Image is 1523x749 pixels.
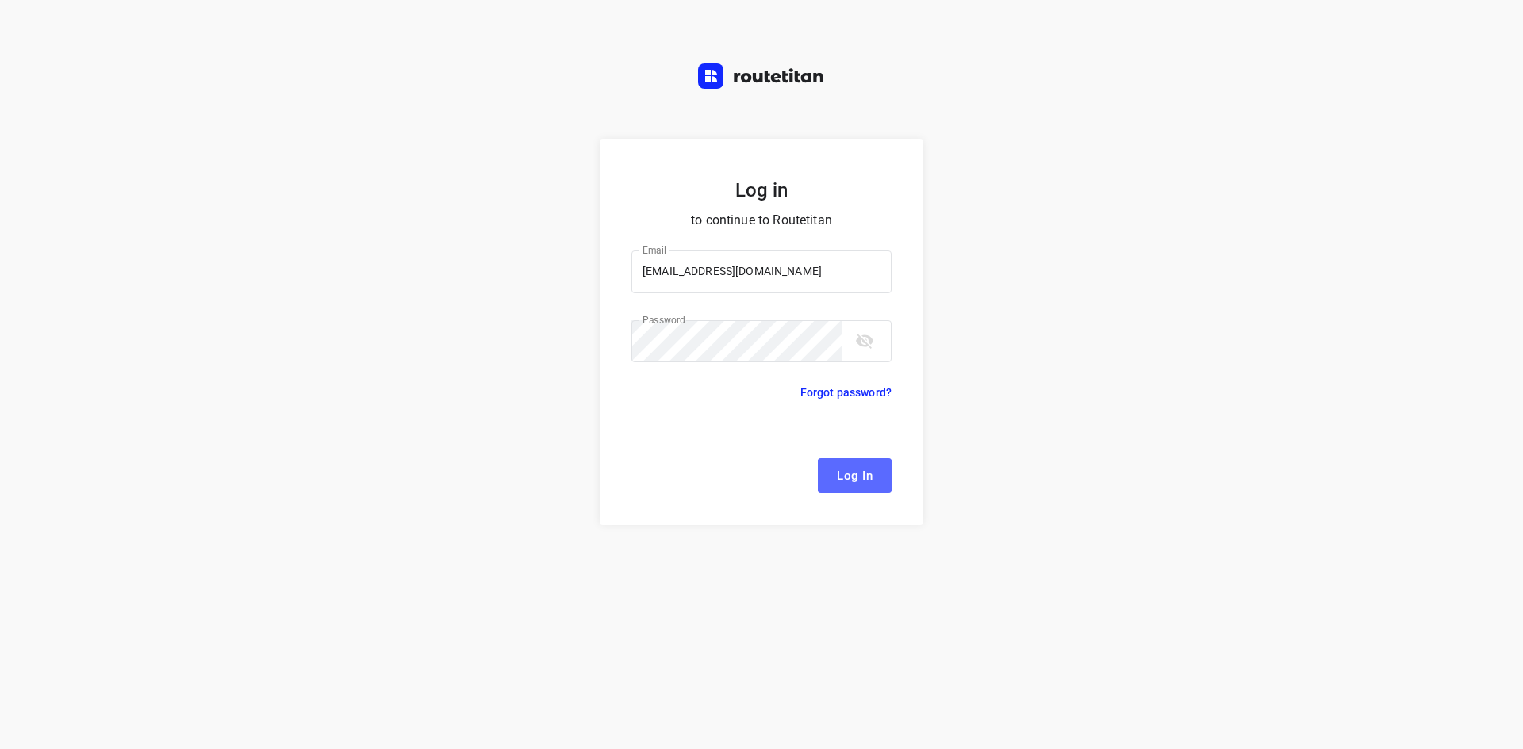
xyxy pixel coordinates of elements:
[849,325,880,357] button: toggle password visibility
[631,178,892,203] h5: Log in
[800,383,892,402] p: Forgot password?
[818,458,892,493] button: Log In
[631,209,892,231] p: to continue to Routetitan
[698,63,825,89] img: Routetitan
[837,465,873,486] span: Log In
